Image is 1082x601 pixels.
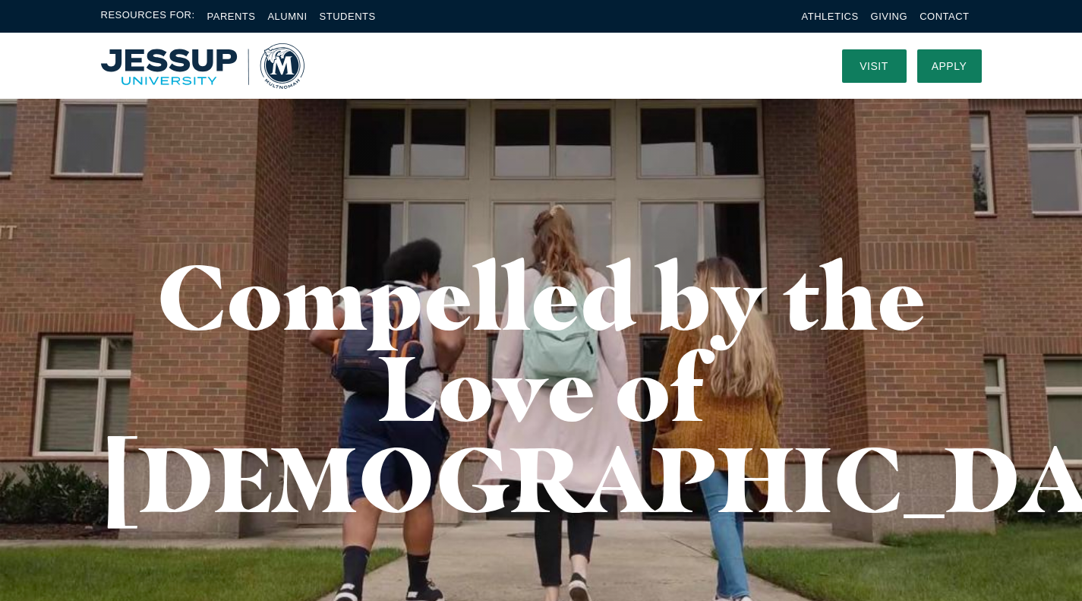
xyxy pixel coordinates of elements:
a: Students [320,11,376,22]
a: Giving [871,11,908,22]
a: Parents [207,11,256,22]
a: Athletics [802,11,859,22]
a: Apply [917,49,982,83]
a: Contact [920,11,969,22]
a: Home [101,43,304,89]
a: Alumni [267,11,307,22]
h1: Compelled by the Love of [DEMOGRAPHIC_DATA] [101,251,982,524]
span: Resources For: [101,8,195,25]
img: Multnomah University Logo [101,43,304,89]
a: Visit [842,49,907,83]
